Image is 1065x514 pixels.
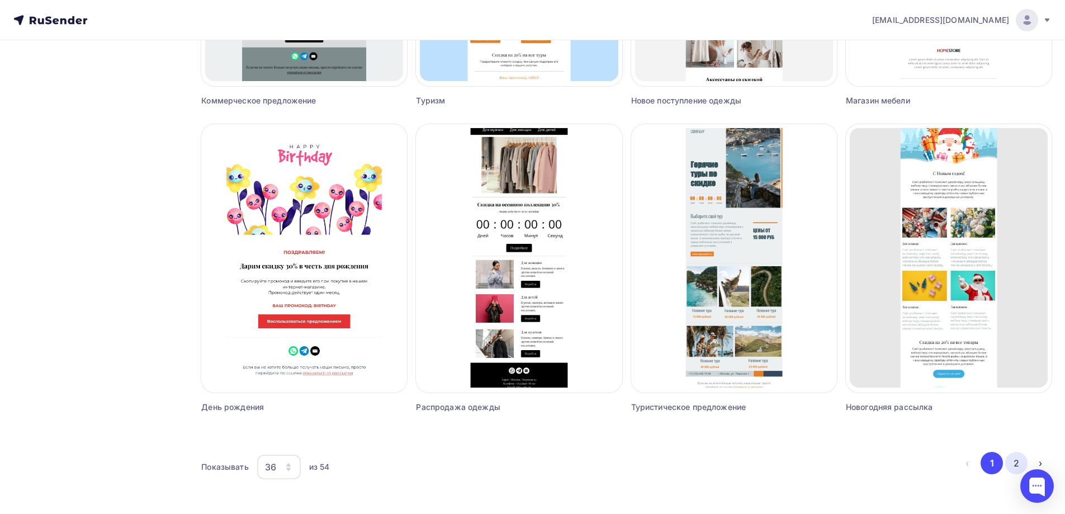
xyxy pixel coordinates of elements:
div: Показывать [201,461,248,473]
div: День рождения [201,402,356,413]
div: Коммерческое предложение [201,95,356,106]
button: Go to next page [1029,452,1052,474]
div: Новое поступление одежды [631,95,785,106]
div: Новогодняя рассылка [846,402,1000,413]
button: 36 [257,454,301,480]
div: Туристическое предложение [631,402,785,413]
div: Распродажа одежды [416,402,570,413]
div: 36 [265,460,276,474]
ul: Pagination [957,452,1052,474]
div: Магазин мебели [846,95,1000,106]
div: Туризм [416,95,570,106]
span: [EMAIL_ADDRESS][DOMAIN_NAME] [872,15,1009,26]
a: [EMAIL_ADDRESS][DOMAIN_NAME] [872,9,1052,31]
button: Go to page 2 [1005,452,1028,474]
div: из 54 [309,461,330,473]
button: Go to page 1 [981,452,1003,474]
